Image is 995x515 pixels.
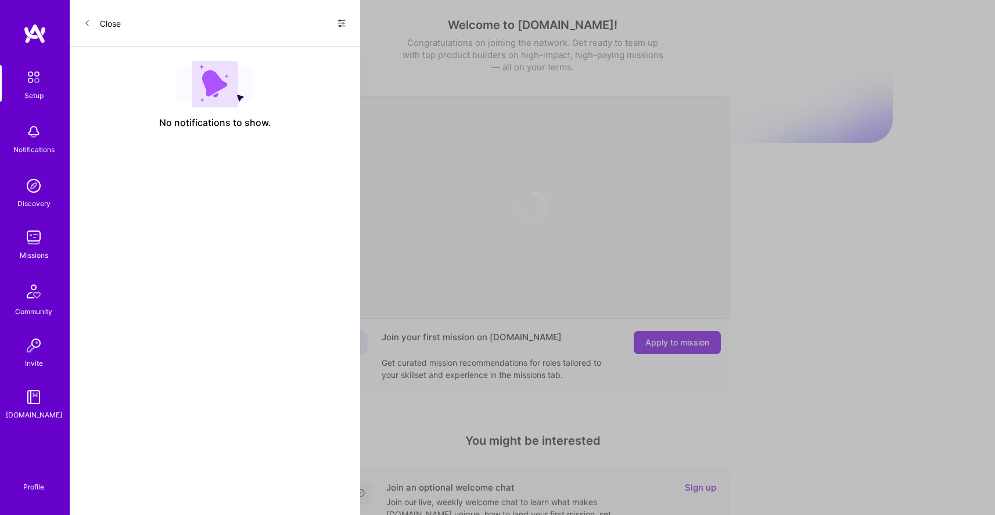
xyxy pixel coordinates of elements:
[22,386,45,409] img: guide book
[19,469,48,492] a: Profile
[21,65,46,89] img: setup
[22,174,45,197] img: discovery
[22,120,45,143] img: bell
[13,143,55,156] div: Notifications
[20,278,48,305] img: Community
[22,226,45,249] img: teamwork
[159,117,271,129] span: No notifications to show.
[24,89,44,102] div: Setup
[25,357,43,369] div: Invite
[23,23,46,44] img: logo
[84,14,121,33] button: Close
[177,61,253,107] img: empty
[22,334,45,357] img: Invite
[17,197,51,210] div: Discovery
[15,305,52,318] div: Community
[20,249,48,261] div: Missions
[6,409,62,421] div: [DOMAIN_NAME]
[23,481,44,492] div: Profile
